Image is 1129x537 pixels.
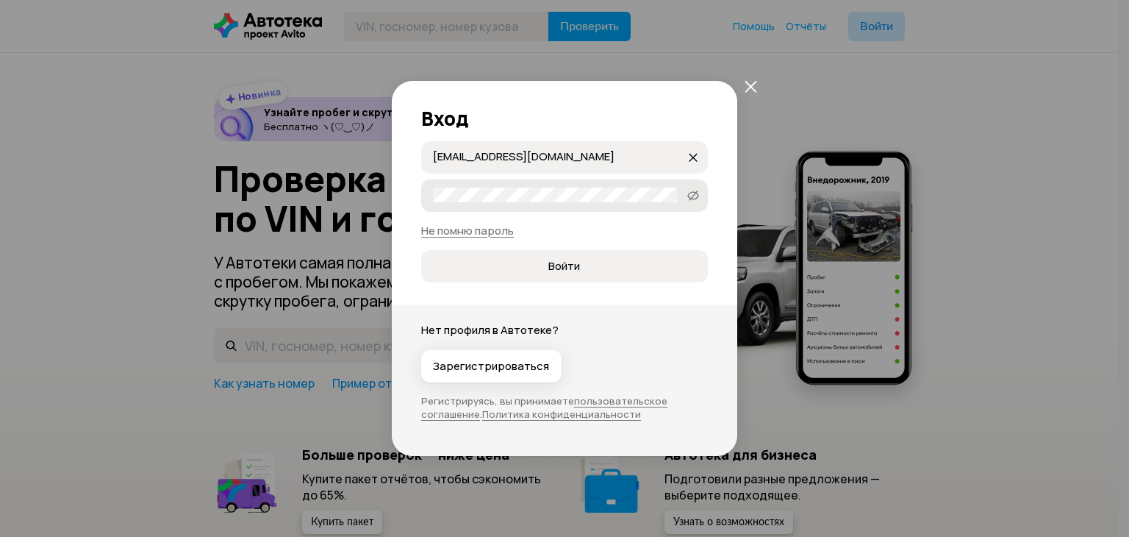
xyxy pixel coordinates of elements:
[421,394,708,421] p: Регистрируясь, вы принимаете .
[433,359,549,374] span: Зарегистрироваться
[737,74,764,100] button: закрыть
[421,394,667,421] a: пользовательское соглашение
[421,107,708,129] h2: Вход
[548,259,580,274] span: Войти
[482,408,641,421] a: Политика конфиденциальности
[433,149,686,164] input: закрыть
[421,350,562,383] button: Зарегистрироваться
[681,146,705,169] button: закрыть
[421,250,708,282] button: Войти
[421,223,514,238] a: Не помню пароль
[421,322,708,338] p: Нет профиля в Автотеке?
